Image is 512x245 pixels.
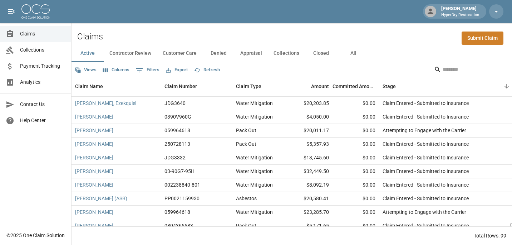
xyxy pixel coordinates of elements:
[20,117,65,124] span: Help Center
[268,45,305,62] button: Collections
[502,81,512,91] button: Sort
[383,195,469,202] div: Claim Entered - Submitted to Insurance
[333,219,379,233] div: $0.00
[333,192,379,206] div: $0.00
[286,151,333,165] div: $13,745.60
[20,62,65,70] span: Payment Tracking
[474,232,506,239] div: Total Rows: 99
[236,154,273,161] div: Water Mitigation
[134,64,161,76] button: Show filters
[379,76,486,96] div: Stage
[72,45,512,62] div: dynamic tabs
[236,76,261,96] div: Claim Type
[157,45,202,62] button: Customer Care
[75,140,113,148] a: [PERSON_NAME]
[333,76,379,96] div: Committed Amount
[164,100,186,107] div: JDG3640
[286,124,333,138] div: $20,011.17
[20,30,65,38] span: Claims
[333,124,379,138] div: $0.00
[383,168,469,175] div: Claim Entered - Submitted to Insurance
[235,45,268,62] button: Appraisal
[75,100,136,107] a: [PERSON_NAME], Ezekquiel
[164,168,195,175] div: 03-90G7-95H
[441,12,479,18] p: HyperDry Restoration
[383,222,469,229] div: Claim Entered - Submitted to Insurance
[383,208,466,216] div: Attempting to Engage with the Carrier
[286,97,333,110] div: $20,203.85
[75,208,113,216] a: [PERSON_NAME]
[286,178,333,192] div: $8,092.19
[164,208,190,216] div: 059964618
[72,76,161,96] div: Claim Name
[236,127,256,134] div: Pack Out
[75,181,113,188] a: [PERSON_NAME]
[192,64,222,76] button: Refresh
[72,45,104,62] button: Active
[75,168,113,175] a: [PERSON_NAME]
[20,78,65,86] span: Analytics
[438,5,482,18] div: [PERSON_NAME]
[333,110,379,124] div: $0.00
[164,76,197,96] div: Claim Number
[333,76,375,96] div: Committed Amount
[333,151,379,165] div: $0.00
[311,76,329,96] div: Amount
[21,4,50,19] img: ocs-logo-white-transparent.png
[383,100,469,107] div: Claim Entered - Submitted to Insurance
[286,110,333,124] div: $4,050.00
[164,140,190,148] div: 250728113
[286,192,333,206] div: $20,580.41
[286,219,333,233] div: $5,171.65
[104,45,157,62] button: Contractor Review
[75,76,103,96] div: Claim Name
[333,206,379,219] div: $0.00
[333,97,379,110] div: $0.00
[383,113,469,120] div: Claim Entered - Submitted to Insurance
[73,64,98,76] button: Views
[333,165,379,178] div: $0.00
[6,232,65,239] div: © 2025 One Claim Solution
[286,76,333,96] div: Amount
[164,113,191,120] div: 0390V960G
[305,45,337,62] button: Closed
[164,154,186,161] div: JDG3332
[75,113,113,120] a: [PERSON_NAME]
[75,154,113,161] a: [PERSON_NAME]
[333,178,379,192] div: $0.00
[286,138,333,151] div: $5,357.93
[333,138,379,151] div: $0.00
[337,45,369,62] button: All
[77,32,103,42] h2: Claims
[232,76,286,96] div: Claim Type
[383,76,396,96] div: Stage
[4,4,19,19] button: open drawer
[164,64,189,76] button: Export
[236,100,273,107] div: Water Mitigation
[202,45,235,62] button: Denied
[75,127,113,134] a: [PERSON_NAME]
[383,127,466,134] div: Attempting to Engage with the Carrier
[20,101,65,108] span: Contact Us
[236,195,257,202] div: Asbestos
[434,64,511,77] div: Search
[286,165,333,178] div: $32,449.50
[164,195,200,202] div: PP0021159930
[164,222,193,229] div: 0804365583
[75,222,113,229] a: [PERSON_NAME]
[383,140,469,148] div: Claim Entered - Submitted to Insurance
[236,168,273,175] div: Water Mitigation
[383,181,469,188] div: Claim Entered - Submitted to Insurance
[383,154,469,161] div: Claim Entered - Submitted to Insurance
[101,64,131,76] button: Select columns
[236,181,273,188] div: Water Mitigation
[164,181,200,188] div: 002238840-801
[75,195,127,202] a: [PERSON_NAME] (ASB)
[236,208,273,216] div: Water Mitigation
[164,127,190,134] div: 059964618
[286,206,333,219] div: $23,285.70
[462,32,503,45] a: Submit Claim
[161,76,232,96] div: Claim Number
[20,46,65,54] span: Collections
[236,222,256,229] div: Pack Out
